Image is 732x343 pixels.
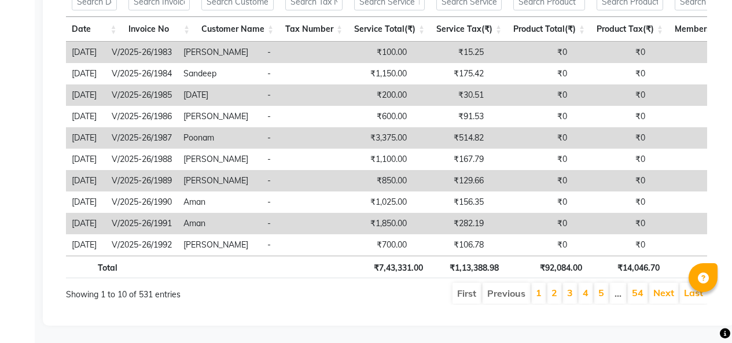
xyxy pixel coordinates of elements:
th: ₹7,43,331.00 [348,256,429,278]
div: Showing 1 to 10 of 531 entries [66,282,323,301]
td: ₹0 [573,106,651,127]
td: [PERSON_NAME] [178,42,262,63]
th: Total [66,256,123,278]
td: [DATE] [178,84,262,106]
th: Service Total(₹): activate to sort column ascending [348,17,431,42]
td: ₹0 [573,213,651,234]
td: [DATE] [66,106,106,127]
td: - [262,170,330,191]
td: ₹850.00 [330,170,413,191]
td: ₹200.00 [330,84,413,106]
td: ₹30.51 [413,84,490,106]
td: ₹156.35 [413,191,490,213]
td: ₹0 [573,84,651,106]
td: ₹129.66 [413,170,490,191]
td: [PERSON_NAME] [178,149,262,170]
td: ₹0 [490,42,573,63]
td: ₹100.00 [330,42,413,63]
td: [DATE] [66,213,106,234]
td: - [262,191,330,213]
td: - [262,106,330,127]
td: ₹15.25 [413,42,490,63]
th: Product Tax(₹): activate to sort column ascending [591,17,669,42]
th: Invoice No: activate to sort column ascending [123,17,196,42]
td: [DATE] [66,191,106,213]
td: ₹0 [573,63,651,84]
td: ₹3,375.00 [330,127,413,149]
a: 4 [583,287,588,298]
td: ₹0 [490,191,573,213]
th: Service Tax(₹): activate to sort column ascending [431,17,507,42]
th: Tax Number: activate to sort column ascending [279,17,348,42]
td: ₹0 [490,127,573,149]
td: - [262,63,330,84]
th: Date: activate to sort column ascending [66,17,123,42]
td: [PERSON_NAME] [178,106,262,127]
td: ₹1,150.00 [330,63,413,84]
td: [PERSON_NAME] [178,234,262,256]
td: V/2025-26/1987 [106,127,178,149]
a: Last [684,287,703,298]
td: ₹1,100.00 [330,149,413,170]
td: V/2025-26/1992 [106,234,178,256]
a: 54 [632,287,643,298]
a: Next [653,287,674,298]
td: [DATE] [66,127,106,149]
a: 1 [536,287,542,298]
th: ₹92,084.00 [505,256,588,278]
td: V/2025-26/1991 [106,213,178,234]
td: [DATE] [66,63,106,84]
td: - [262,42,330,63]
th: ₹14,046.70 [588,256,665,278]
td: [DATE] [66,42,106,63]
td: - [262,234,330,256]
td: ₹514.82 [413,127,490,149]
td: ₹175.42 [413,63,490,84]
td: ₹0 [490,213,573,234]
td: ₹0 [490,170,573,191]
td: V/2025-26/1984 [106,63,178,84]
td: - [262,213,330,234]
td: - [262,149,330,170]
td: [DATE] [66,149,106,170]
td: [DATE] [66,84,106,106]
td: - [262,127,330,149]
td: ₹0 [573,234,651,256]
td: ₹91.53 [413,106,490,127]
td: - [262,84,330,106]
td: [DATE] [66,170,106,191]
td: ₹0 [490,149,573,170]
td: Poonam [178,127,262,149]
td: V/2025-26/1986 [106,106,178,127]
td: V/2025-26/1983 [106,42,178,63]
td: ₹1,025.00 [330,191,413,213]
td: Sandeep [178,63,262,84]
td: [DATE] [66,234,106,256]
td: ₹1,850.00 [330,213,413,234]
td: V/2025-26/1985 [106,84,178,106]
td: [PERSON_NAME] [178,170,262,191]
th: ₹1,13,388.98 [429,256,505,278]
td: ₹0 [490,234,573,256]
a: 5 [598,287,604,298]
td: Aman [178,213,262,234]
td: ₹106.78 [413,234,490,256]
td: ₹700.00 [330,234,413,256]
td: V/2025-26/1990 [106,191,178,213]
td: ₹0 [490,63,573,84]
th: Product Total(₹): activate to sort column ascending [507,17,591,42]
td: ₹282.19 [413,213,490,234]
td: ₹0 [490,106,573,127]
td: ₹0 [573,149,651,170]
td: ₹0 [573,170,651,191]
td: ₹0 [573,191,651,213]
td: V/2025-26/1988 [106,149,178,170]
td: Aman [178,191,262,213]
td: ₹0 [573,42,651,63]
td: ₹600.00 [330,106,413,127]
a: 3 [567,287,573,298]
td: ₹0 [573,127,651,149]
td: ₹167.79 [413,149,490,170]
th: Customer Name: activate to sort column ascending [196,17,279,42]
td: ₹0 [490,84,573,106]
